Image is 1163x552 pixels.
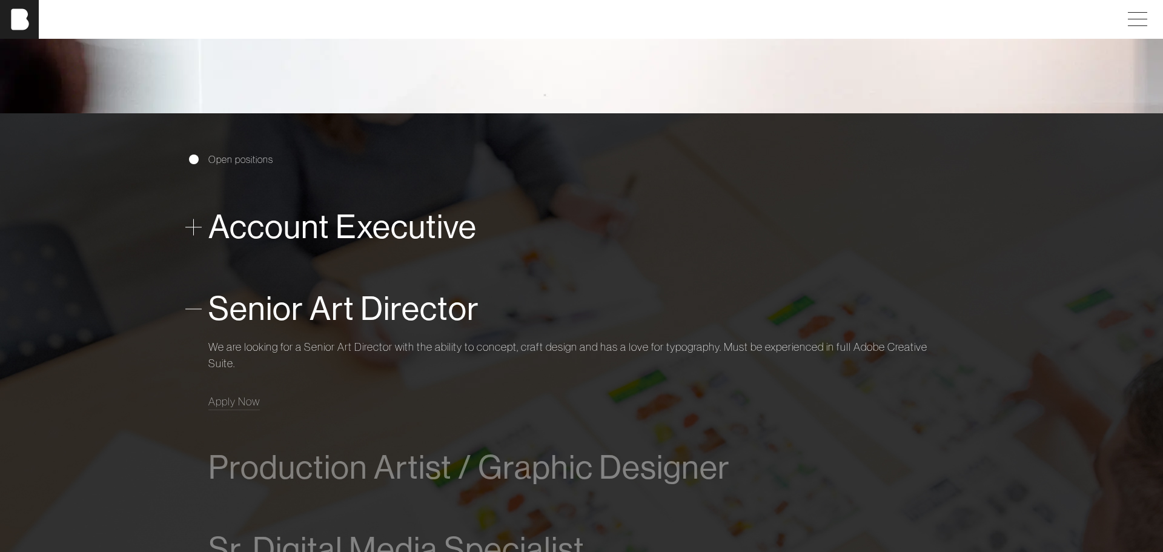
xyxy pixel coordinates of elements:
[208,339,955,371] p: We are looking for a Senior Art Director with the ability to concept, craft design and has a love...
[208,393,260,410] a: Apply Now
[208,449,730,486] span: Production Artist / Graphic Designer
[208,152,273,167] span: Open positions
[208,208,477,245] span: Account Executive
[208,290,479,327] span: Senior Art Director
[208,394,260,408] span: Apply Now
